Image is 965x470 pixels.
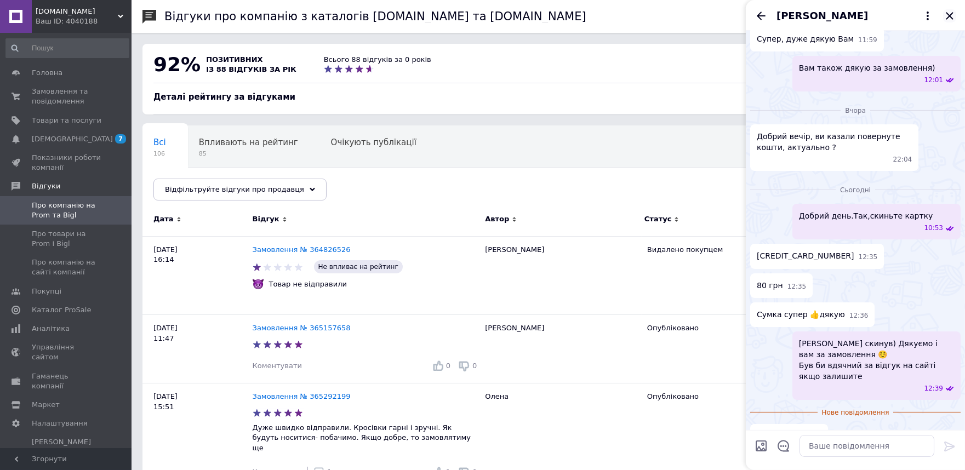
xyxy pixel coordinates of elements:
span: Добрий вечір, ви казали повернуте кошти, актуально ? [757,131,912,153]
span: 85 [199,150,298,158]
span: Аналітика [32,324,70,334]
div: [DATE] 11:47 [142,315,253,383]
span: Замовлення та повідомлення [32,87,101,106]
div: Товар не відправили [266,279,350,289]
button: Відкрити шаблони відповідей [776,439,791,453]
span: 22:04 11.10.2025 [893,155,912,164]
div: [PERSON_NAME] [479,315,642,383]
p: Дуже швидко відправили. Кросівки гарні і зручні. Як будуть носитися- побачимо. Якщо добре, то зам... [253,423,480,453]
span: Каталог ProSale [32,305,91,315]
div: Всього 88 відгуків за 0 років [324,55,431,65]
span: 12:01 10.10.2025 [924,76,943,85]
a: Замовлення № 365292199 [253,392,351,400]
span: 0 [472,362,477,370]
span: Не впливає на рейтинг [314,260,403,273]
span: 106 [153,150,166,158]
span: Сумка супер 👍дякую [757,309,845,320]
span: Опубліковані без комен... [153,179,265,189]
div: [DATE] 16:14 [142,236,253,315]
div: 12.10.2025 [750,184,961,195]
button: Назад [755,9,768,22]
div: Ваш ID: 4040188 [36,16,132,26]
span: 7 [115,134,126,144]
span: FULLBODY.SHOP [36,7,118,16]
div: 11.10.2025 [750,105,961,116]
h1: Відгуки про компанію з каталогів [DOMAIN_NAME] та [DOMAIN_NAME] [164,10,586,23]
span: 12:35 12.10.2025 [859,253,878,262]
a: Замовлення № 365157658 [253,324,351,332]
span: Статус [644,214,672,224]
button: [PERSON_NAME] [776,9,934,23]
span: 92% [153,53,201,76]
span: Всі [153,137,166,147]
span: Головна [32,68,62,78]
div: Видалено покупцем [647,245,792,255]
span: 0 [446,362,450,370]
a: Замовлення № 364826526 [253,245,351,254]
div: Коментувати [253,361,302,371]
span: Відгук [253,214,279,224]
div: [PERSON_NAME] [479,236,642,315]
span: Маркет [32,400,60,410]
span: із 88 відгуків за рік [206,65,296,73]
div: Деталі рейтингу за відгуками [153,91,943,103]
span: Відфільтруйте відгуки про продавця [165,185,304,193]
span: Показники роботи компанії [32,153,101,173]
span: Про компанію на сайті компанії [32,257,101,277]
button: Закрити [943,9,956,22]
span: 11:59 10.10.2025 [858,36,877,45]
span: Сьогодні [836,186,875,195]
span: 12:36 12.10.2025 [849,311,869,320]
span: Коментувати [253,362,302,370]
span: 12:35 12.10.2025 [787,282,807,291]
span: Вам також дякую за замовлення) [799,62,935,73]
span: [CREDIT_CARD_NUMBER] [757,250,854,262]
span: [PERSON_NAME] [776,9,868,23]
span: 10:53 12.10.2025 [924,223,943,233]
span: Дата [153,214,174,224]
span: 80 грн [757,280,783,291]
span: Супер, дуже дякую Вам [757,33,854,45]
div: Опубліковано [647,392,792,402]
div: Опубліковані без коментаря [142,168,287,209]
span: [PERSON_NAME] скинув) Дякуємо і вам за замовлення ☺️ Був би вдячний за відгук на сайті якщо залишите [799,338,954,382]
span: Автор [485,214,509,224]
span: Впливають на рейтинг [199,137,298,147]
img: :imp: [253,279,264,290]
span: Гаманець компанії [32,371,101,391]
span: Про компанію на Prom та Bigl [32,200,101,220]
span: Управління сайтом [32,342,101,362]
input: Пошук [5,38,129,58]
span: Налаштування [32,419,88,428]
span: [PERSON_NAME] та рахунки [32,437,101,467]
span: 12:39 12.10.2025 [924,384,943,393]
span: Покупці [32,286,61,296]
span: Очікують публікації [331,137,416,147]
span: Нове повідомлення [818,408,894,417]
span: Про товари на Prom і Bigl [32,229,101,249]
span: Відгуки [32,181,60,191]
span: Товари та послуги [32,116,101,125]
span: [DEMOGRAPHIC_DATA] [32,134,113,144]
span: Добрий день.Так,скиньте картку [799,210,933,221]
span: Вчора [841,106,870,116]
div: Опубліковано [647,323,792,333]
span: Деталі рейтингу за відгуками [153,92,295,102]
span: позитивних [206,55,263,64]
